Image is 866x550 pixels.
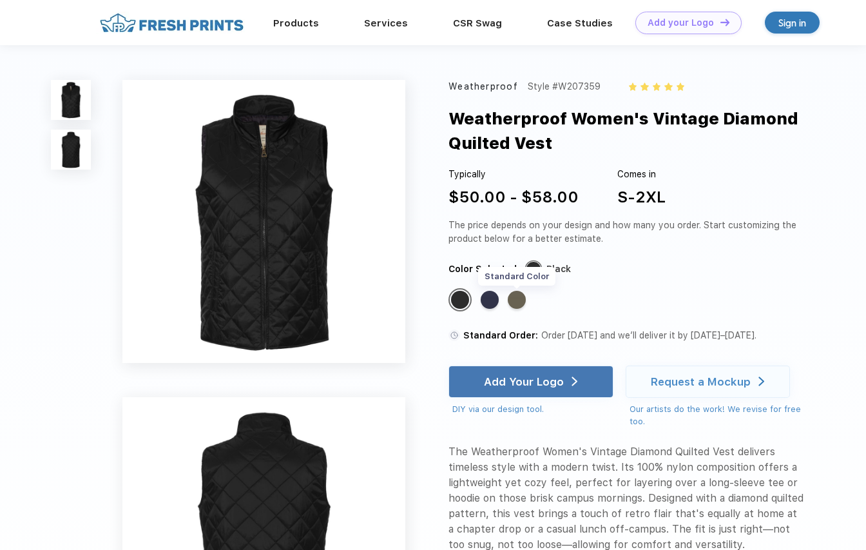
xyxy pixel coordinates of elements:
div: Add Your Logo [484,375,564,388]
div: DIY via our design tool. [452,403,613,416]
img: func=resize&h=640 [122,80,405,363]
img: white arrow [572,377,577,386]
div: Request a Mockup [651,375,751,388]
div: The price depends on your design and how many you order. Start customizing the product below for ... [448,219,803,246]
div: Typically [448,168,579,181]
img: fo%20logo%202.webp [96,12,247,34]
div: Black [451,291,469,309]
img: yellow_star.svg [629,83,637,90]
div: Weatherproof [448,80,518,93]
div: Style #W207359 [528,80,601,93]
div: Color Selected: [448,262,519,276]
div: Our artists do the work! We revise for free too. [630,403,804,428]
img: func=resize&h=100 [51,130,91,170]
img: func=resize&h=100 [51,80,91,120]
img: DT [720,19,729,26]
div: Comes in [617,168,666,181]
div: Sign in [778,15,806,30]
img: yellow_star.svg [677,83,684,90]
div: Black [546,262,571,276]
img: yellow_star.svg [664,83,672,90]
img: white arrow [758,377,764,386]
div: $50.00 - $58.00 [448,186,579,209]
div: Add your Logo [648,17,714,28]
img: standard order [448,329,460,341]
div: Weatherproof Women's Vintage Diamond Quilted Vest [448,106,838,156]
a: Sign in [765,12,820,34]
a: Products [273,17,319,29]
div: S-2XL [617,186,666,209]
img: yellow_star.svg [640,83,648,90]
div: Raisin [508,291,526,309]
span: Standard Order: [463,330,538,340]
div: Navy [481,291,499,309]
img: yellow_star.svg [653,83,660,90]
span: Order [DATE] and we’ll deliver it by [DATE]–[DATE]. [541,330,756,340]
